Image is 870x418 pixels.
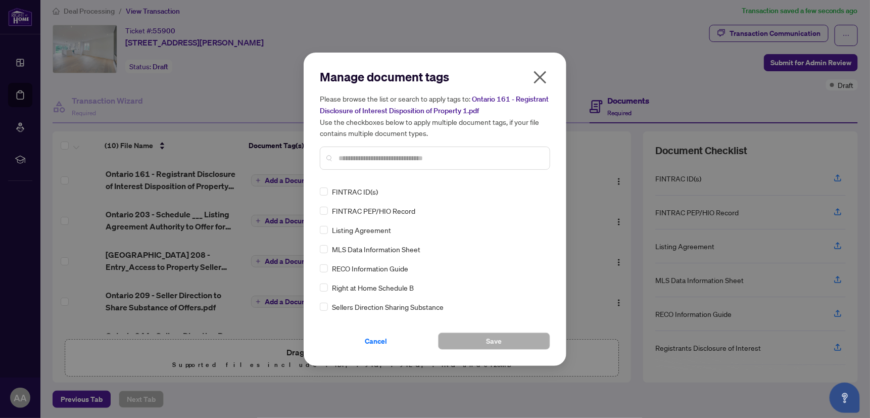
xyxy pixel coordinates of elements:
span: Cancel [365,333,387,349]
button: Save [438,333,550,350]
span: Sellers Direction Sharing Substance [332,301,444,312]
span: FINTRAC PEP/HIO Record [332,205,415,216]
span: Ontario 161 - Registrant Disclosure of Interest Disposition of Property 1.pdf [320,95,549,115]
h5: Please browse the list or search to apply tags to: Use the checkboxes below to apply multiple doc... [320,93,550,138]
span: FINTRAC ID(s) [332,186,378,197]
span: Right at Home Schedule B [332,282,414,293]
button: Cancel [320,333,432,350]
button: Open asap [830,383,860,413]
span: RECO Information Guide [332,263,408,274]
span: Listing Agreement [332,224,391,236]
span: MLS Data Information Sheet [332,244,420,255]
h2: Manage document tags [320,69,550,85]
span: close [532,69,548,85]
